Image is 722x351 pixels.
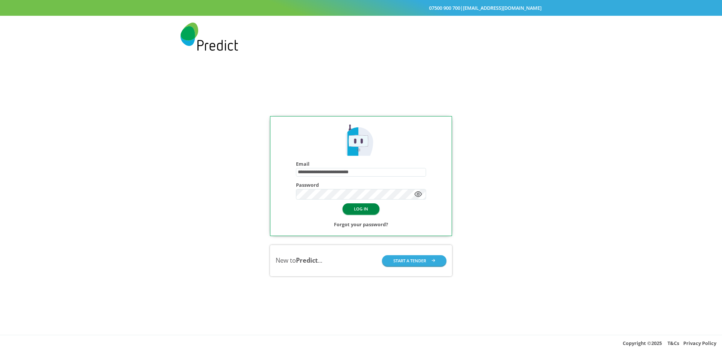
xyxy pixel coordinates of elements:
a: [EMAIL_ADDRESS][DOMAIN_NAME] [463,5,541,11]
img: Predict Mobile [180,23,238,51]
div: | [180,3,541,12]
a: Privacy Policy [683,340,716,346]
a: T&Cs [667,340,679,346]
a: Forgot your password? [334,220,388,229]
div: New to ... [276,256,322,265]
h4: Password [296,182,426,188]
a: 07500 900 700 [429,5,460,11]
button: START A TENDER [382,255,447,266]
img: Predict Mobile [343,123,378,158]
b: Predict [296,256,318,265]
button: LOG IN [343,203,379,214]
h4: Email [296,161,426,167]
